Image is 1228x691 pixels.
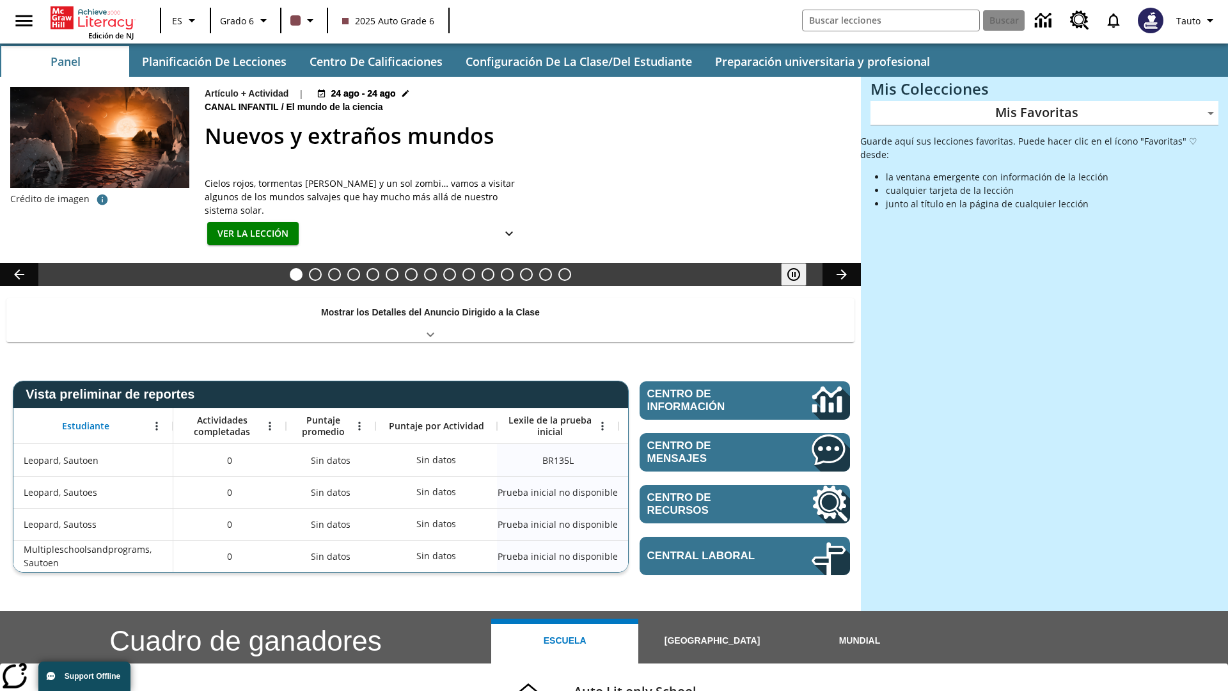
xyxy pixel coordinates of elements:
span: | [299,87,304,100]
div: Sin datos, Multipleschoolsandprograms, Sautoen [286,540,375,572]
button: El color de la clase es café oscuro. Cambiar el color de la clase. [285,9,323,32]
span: Sin datos [304,543,357,569]
li: la ventana emergente con información de la lección [886,170,1218,184]
div: Sin datos, Leopard, Sautoss [286,508,375,540]
button: Diapositiva 5 Niños con trabajos sucios [366,268,379,281]
button: Escuela [491,619,638,663]
p: Artículo + Actividad [205,87,288,100]
span: Centro de mensajes [647,440,773,465]
span: 0 [227,518,232,531]
div: Cielos rojos, tormentas [PERSON_NAME] y un sol zombi… vamos a visitar algunos de los mundos salva... [205,177,524,217]
span: Lector principiante 135 Lexile, Leopard, Sautoen [542,454,574,467]
div: 0, Leopard, Sautoss [173,508,286,540]
a: Centro de información [1027,3,1062,38]
a: Notificaciones [1097,4,1130,37]
a: Centro de recursos, Se abrirá en una pestaña nueva. [1062,3,1097,38]
span: El mundo de la ciencia [287,100,386,115]
span: 0 [227,454,232,467]
p: Guarde aquí sus lecciones favoritas. Puede hacer clic en el ícono "Favoritas" ♡ desde: [860,134,1218,161]
button: Diapositiva 2 Llevar el cine a la dimensión X [309,268,322,281]
span: ES [172,14,182,28]
a: Centro de recursos, Se abrirá en una pestaña nueva. [640,485,850,523]
button: Diapositiva 10 La moda en la antigua Roma [462,268,475,281]
span: Vista preliminar de reportes [26,387,201,402]
span: 0 [227,550,232,563]
div: Pausar [781,263,819,286]
button: Diapositiva 14 En memoria de la jueza O'Connor [539,268,552,281]
button: Abrir el menú lateral [5,2,43,40]
span: Support Offline [65,672,120,681]
a: Centro de información [640,381,850,420]
button: Lenguaje: ES, Selecciona un idioma [165,9,206,32]
div: Sin datos, Leopard, Sautoes [286,476,375,508]
h3: Mis Colecciones [870,80,1218,98]
span: Sin datos [304,511,357,537]
a: Centro de mensajes [640,433,850,472]
div: Sin datos, Leopard, Sautoss [410,511,462,537]
button: Abrir menú [147,417,166,436]
button: Diapositiva 8 Energía solar para todos [424,268,437,281]
a: Central laboral [640,537,850,575]
div: Sin datos, Multipleschoolsandprograms, Sautoen [410,543,462,569]
div: Sin datos, Leopard, Sautoen [286,444,375,476]
span: 0 [227,486,232,499]
span: Cielos rojos, tormentas de gemas y un sol zombi… vamos a visitar algunos de los mundos salvajes q... [205,177,524,217]
div: Sin datos, Leopard, Sautoss [618,508,740,540]
li: cualquier tarjeta de la lección [886,184,1218,197]
li: junto al título en la página de cualquier lección [886,197,1218,210]
p: Crédito de imagen [10,193,90,205]
span: Tauto [1176,14,1200,28]
button: Mundial [786,619,933,663]
button: Diapositiva 9 La historia de terror del tomate [443,268,456,281]
input: Buscar campo [803,10,979,31]
span: / [281,102,284,112]
span: Canal Infantil [205,100,281,115]
button: Ver la lección [207,222,299,246]
button: Diapositiva 11 La invasión de los CD con Internet [482,268,494,281]
button: Diapositiva 12 Cocina nativoamericana [501,268,514,281]
p: Mostrar los Detalles del Anuncio Dirigido a la Clase [321,306,540,319]
span: 2025 Auto Grade 6 [342,14,434,28]
a: Portada [51,5,134,31]
button: Centro de calificaciones [299,46,453,77]
div: Lector principiante 135 Lexile, LE, Según la medida de lectura Lexile, el estudiante es un Lector... [618,444,740,476]
span: Puntaje por Actividad [389,420,484,432]
button: [GEOGRAPHIC_DATA] [638,619,785,663]
div: 0, Multipleschoolsandprograms, Sautoen [173,540,286,572]
span: Puntaje promedio [292,415,354,438]
button: Diapositiva 15 El equilibrio de la Constitución [558,268,571,281]
span: Prueba inicial no disponible, Leopard, Sautoes [498,486,618,499]
button: Diapositiva 3 ¿Todos a bordo del Hyperloop? [328,268,341,281]
button: 24 ago - 24 ago Elegir fechas [314,87,412,100]
div: Mostrar los Detalles del Anuncio Dirigido a la Clase [6,298,854,342]
button: Perfil/Configuración [1171,9,1223,32]
button: Diapositiva 1 Nuevos y extraños mundos [290,268,303,281]
button: Ver más [496,222,522,246]
button: Configuración de la clase/del estudiante [455,46,702,77]
button: Diapositiva 7 Los últimos colonos [405,268,418,281]
button: Abrir menú [350,417,369,436]
button: Support Offline [38,662,130,691]
img: El concepto de un artista sobre cómo sería estar parado en la superficie del exoplaneta TRAPPIST-1 [10,87,189,188]
span: Multipleschoolsandprograms, Sautoen [24,543,166,569]
button: Abrir menú [593,417,612,436]
div: 0, Leopard, Sautoes [173,476,286,508]
div: Mis Favoritas [870,101,1218,125]
span: Prueba inicial no disponible, Leopard, Sautoss [498,518,618,531]
div: Sin datos, Leopard, Sautoes [618,476,740,508]
span: Edición de NJ [88,31,134,40]
img: Avatar [1138,8,1163,33]
span: Centro de información [647,388,768,413]
span: Sin datos [304,479,357,505]
button: Escoja un nuevo avatar [1130,4,1171,37]
button: Crédito: NASA/JPL-Caltech/T. Pyle [90,188,115,211]
h2: Nuevos y extraños mundos [205,120,846,152]
button: Diapositiva 13 ¡Hurra por el Día de la Constitución! [520,268,533,281]
span: Grado 6 [220,14,254,28]
span: Central laboral [647,550,773,562]
span: 24 ago - 24 ago [331,87,396,100]
button: Preparación universitaria y profesional [705,46,940,77]
span: Sin datos [304,447,357,473]
div: Sin datos, Multipleschoolsandprograms, Sautoen [618,540,740,572]
button: Planificación de lecciones [132,46,297,77]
